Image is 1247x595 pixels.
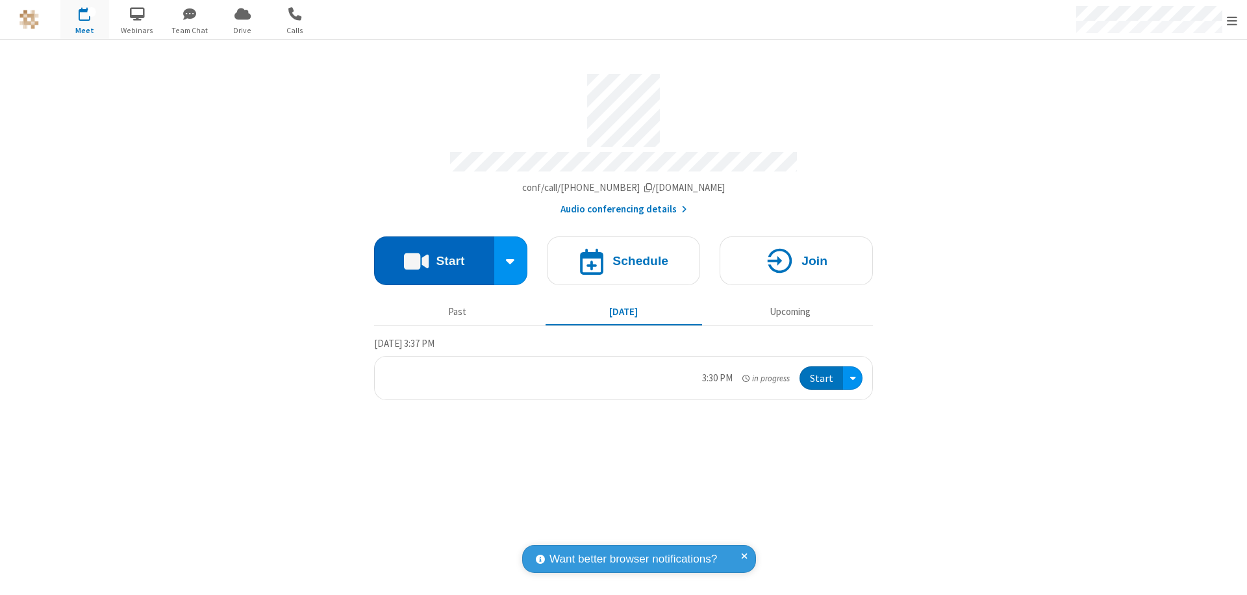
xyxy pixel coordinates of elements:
[522,181,725,194] span: Copy my meeting room link
[742,372,790,385] em: in progress
[19,10,39,29] img: QA Selenium DO NOT DELETE OR CHANGE
[1215,561,1237,586] iframe: Chat
[88,7,96,17] div: 1
[547,236,700,285] button: Schedule
[561,202,687,217] button: Audio conferencing details
[218,25,267,36] span: Drive
[800,366,843,390] button: Start
[612,255,668,267] h4: Schedule
[60,25,109,36] span: Meet
[546,299,702,324] button: [DATE]
[843,366,863,390] div: Open menu
[801,255,827,267] h4: Join
[436,255,464,267] h4: Start
[494,236,528,285] div: Start conference options
[166,25,214,36] span: Team Chat
[374,336,873,401] section: Today's Meetings
[374,337,435,349] span: [DATE] 3:37 PM
[374,64,873,217] section: Account details
[522,181,725,196] button: Copy my meeting room linkCopy my meeting room link
[113,25,162,36] span: Webinars
[712,299,868,324] button: Upcoming
[271,25,320,36] span: Calls
[549,551,717,568] span: Want better browser notifications?
[379,299,536,324] button: Past
[374,236,494,285] button: Start
[720,236,873,285] button: Join
[702,371,733,386] div: 3:30 PM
